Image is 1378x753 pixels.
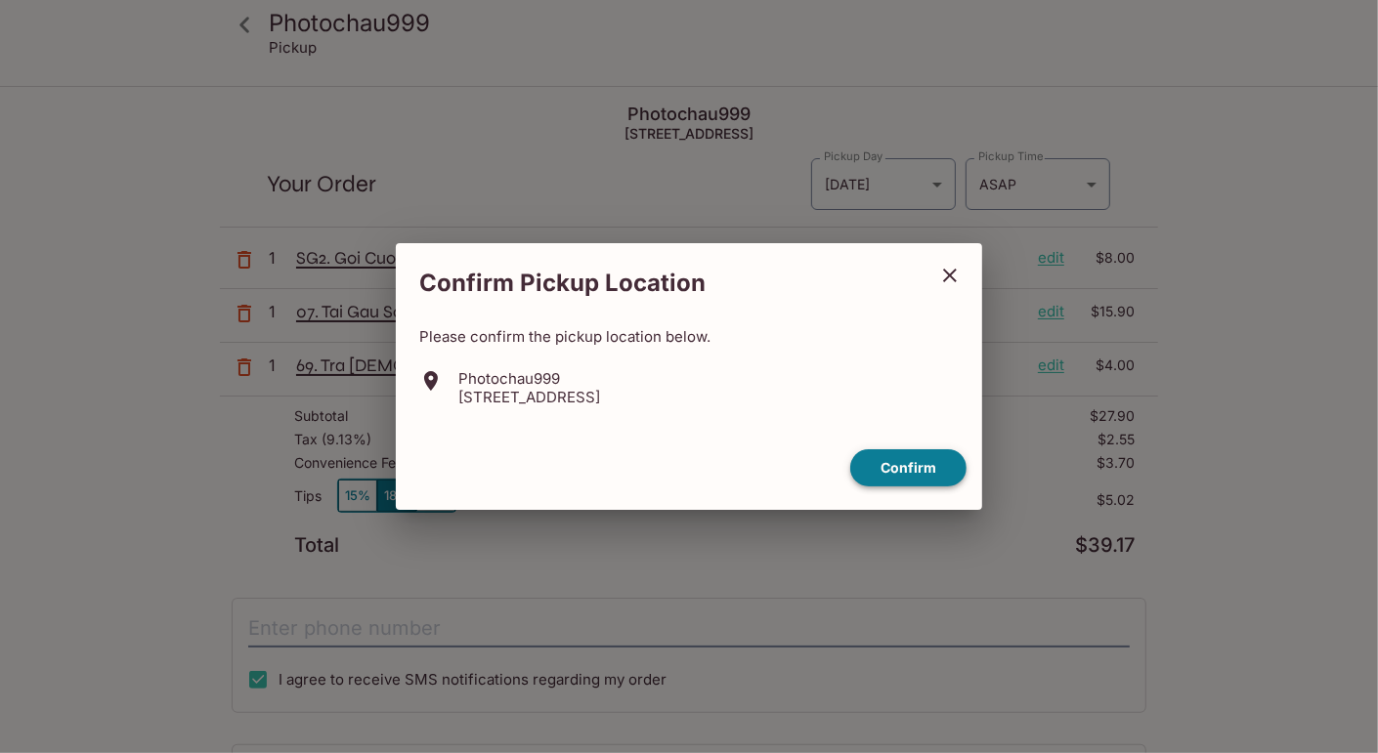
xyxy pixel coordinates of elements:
p: Please confirm the pickup location below. [419,327,959,346]
button: close [926,251,974,300]
button: confirm [850,449,967,487]
h2: Confirm Pickup Location [396,259,926,308]
p: Photochau999 [458,369,600,388]
p: [STREET_ADDRESS] [458,388,600,406]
